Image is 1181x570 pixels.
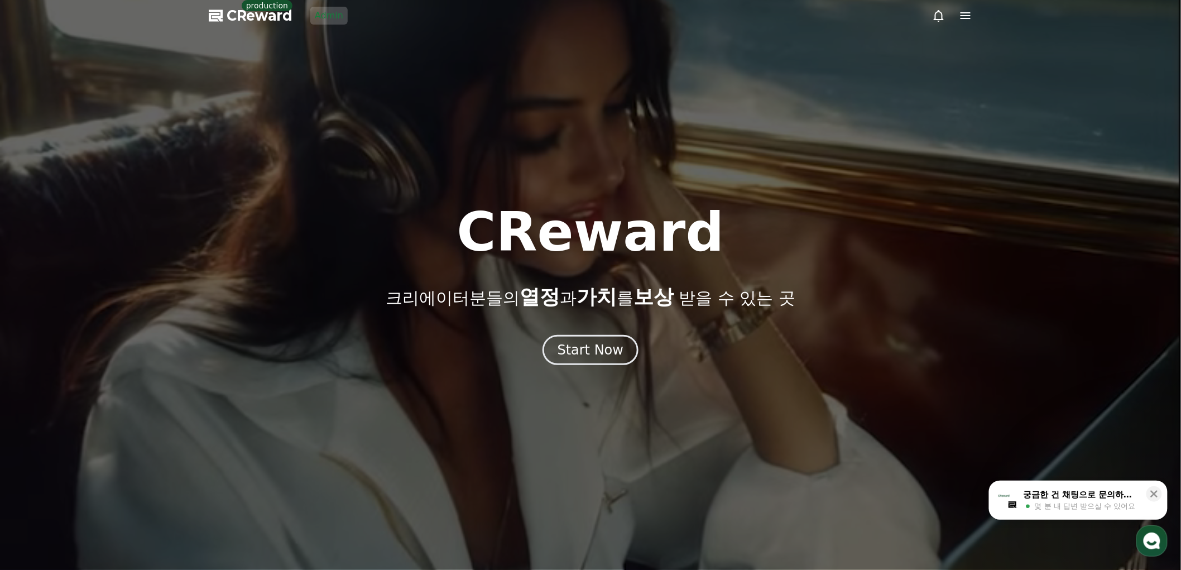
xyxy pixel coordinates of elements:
[227,7,292,25] span: CReward
[386,286,795,308] p: 크리에이터분들의 과 를 받을 수 있는 곳
[35,371,42,380] span: 홈
[457,205,724,259] h1: CReward
[74,354,144,382] a: 대화
[633,285,674,308] span: 보상
[209,7,292,25] a: CReward
[543,335,639,365] button: Start Now
[102,371,116,380] span: 대화
[577,285,617,308] span: 가치
[3,354,74,382] a: 홈
[144,354,214,382] a: 설정
[543,346,639,357] a: Start Now
[520,285,560,308] span: 열정
[310,7,348,25] a: Admin
[558,341,624,359] div: Start Now
[172,371,186,380] span: 설정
